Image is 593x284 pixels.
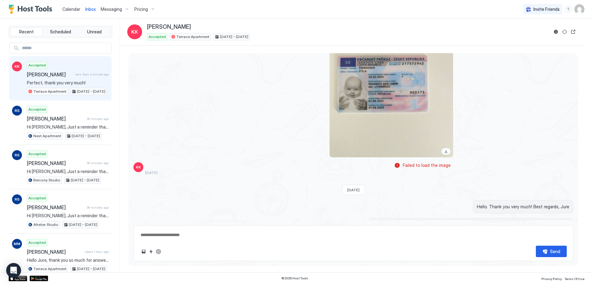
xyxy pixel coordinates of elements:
[71,177,99,183] span: [DATE] - [DATE]
[403,163,451,168] span: Failed to load the image
[27,204,84,210] span: [PERSON_NAME]
[281,276,308,280] span: © 2025 Host Tools
[220,34,248,40] span: [DATE] - [DATE]
[33,89,66,94] span: Terrace Apartment
[78,28,111,36] button: Unread
[27,71,73,78] span: [PERSON_NAME]
[441,148,451,155] a: Download
[19,29,34,35] span: Recent
[347,188,360,192] span: [DATE]
[27,169,109,174] span: Hi [PERSON_NAME], Just a reminder that your check-out is [DATE]. Before you check-out please wash...
[477,204,569,210] span: Hello. Thank you very much! Best regards, Jure
[30,276,48,281] a: Google Play Store
[15,152,19,158] span: RS
[9,26,112,38] div: tab-group
[14,241,20,247] span: MM
[541,277,562,281] span: Privacy Policy
[15,108,19,113] span: RS
[27,80,109,86] span: Perfect, thank you very much!
[131,28,138,36] span: KK
[550,248,560,255] div: Send
[15,197,19,202] span: RS
[147,23,191,31] span: [PERSON_NAME]
[28,107,46,112] span: Accepted
[44,28,77,36] button: Scheduled
[27,116,84,122] span: [PERSON_NAME]
[564,275,584,282] a: Terms Of Use
[87,29,102,35] span: Unread
[27,213,109,218] span: Hi [PERSON_NAME], Just a reminder that your check-out is [DATE]. Before you check-out please wash...
[15,64,19,69] span: KK
[536,246,567,257] button: Send
[77,266,105,272] span: [DATE] - [DATE]
[10,28,43,36] button: Recent
[6,263,21,278] div: Open Intercom Messenger
[85,250,109,254] span: about 1 hour ago
[72,133,100,139] span: [DATE] - [DATE]
[33,133,61,139] span: Nest Apartment
[541,275,562,282] a: Privacy Policy
[27,249,82,255] span: [PERSON_NAME]
[50,29,71,35] span: Scheduled
[136,164,141,170] span: KK
[27,257,109,263] span: Hello Jure, thank you so much for answering that fast! Is it possible to change the Date to [DATE...
[9,5,55,14] a: Host Tools Logo
[33,266,66,272] span: Terrace Apartment
[33,177,60,183] span: Balcony Studio
[75,72,109,76] span: less than a minute ago
[87,206,109,210] span: 39 minutes ago
[87,117,109,121] span: 39 minutes ago
[62,6,80,12] a: Calendar
[28,151,46,157] span: Accepted
[101,6,122,12] span: Messaging
[28,62,46,68] span: Accepted
[155,248,162,255] button: ChatGPT Auto Reply
[564,277,584,281] span: Terms Of Use
[134,6,148,12] span: Pricing
[9,276,27,281] a: App Store
[149,34,166,40] span: Accepted
[28,195,46,201] span: Accepted
[27,160,84,166] span: [PERSON_NAME]
[147,248,155,255] button: Quick reply
[87,161,109,165] span: 39 minutes ago
[19,43,111,53] input: Input Field
[28,240,46,245] span: Accepted
[140,248,147,255] button: Upload image
[27,124,109,130] span: Hi [PERSON_NAME], Just a reminder that your check-out is [DATE]. Before you check-out please wash...
[69,222,97,227] span: [DATE] - [DATE]
[176,34,209,40] span: Terrace Apartment
[85,6,96,12] a: Inbox
[77,89,105,94] span: [DATE] - [DATE]
[33,222,58,227] span: Attelier Studio
[145,170,158,175] span: [DATE]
